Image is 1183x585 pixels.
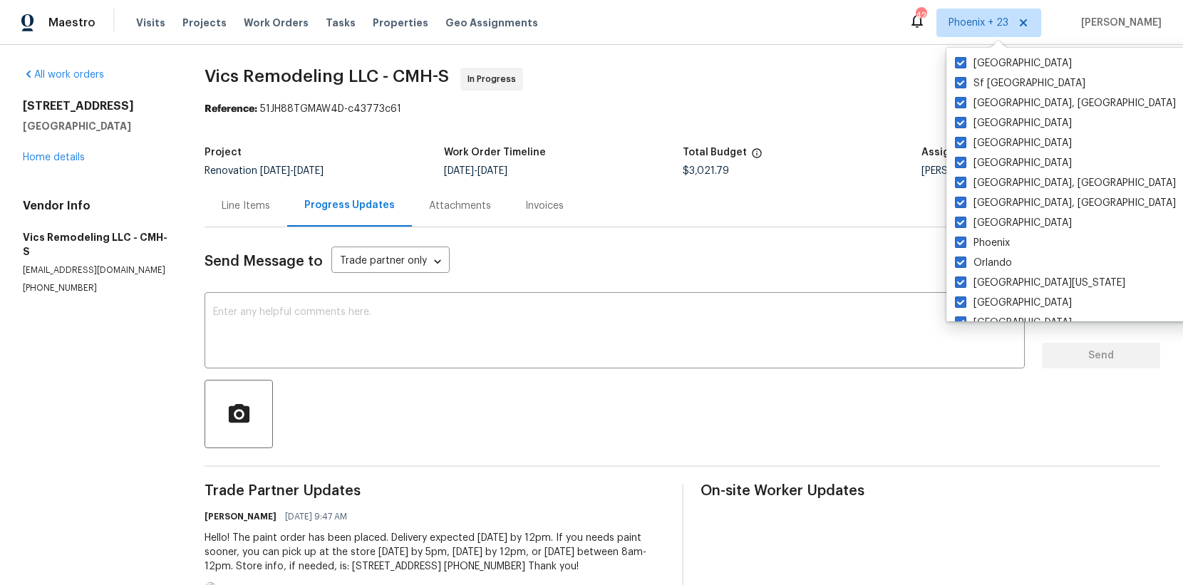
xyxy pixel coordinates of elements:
[205,509,277,524] h6: [PERSON_NAME]
[921,147,993,157] h5: Assigned HPM
[444,166,507,176] span: -
[955,316,1072,330] label: [GEOGRAPHIC_DATA]
[683,147,747,157] h5: Total Budget
[955,196,1176,210] label: [GEOGRAPHIC_DATA], [GEOGRAPHIC_DATA]
[955,96,1176,110] label: [GEOGRAPHIC_DATA], [GEOGRAPHIC_DATA]
[285,509,347,524] span: [DATE] 9:47 AM
[955,216,1072,230] label: [GEOGRAPHIC_DATA]
[955,136,1072,150] label: [GEOGRAPHIC_DATA]
[304,198,395,212] div: Progress Updates
[205,166,324,176] span: Renovation
[921,166,1160,176] div: [PERSON_NAME]
[23,264,170,276] p: [EMAIL_ADDRESS][DOMAIN_NAME]
[48,16,95,30] span: Maestro
[955,76,1085,90] label: Sf [GEOGRAPHIC_DATA]
[205,254,323,269] span: Send Message to
[429,199,491,213] div: Attachments
[955,56,1072,71] label: [GEOGRAPHIC_DATA]
[916,9,926,23] div: 423
[23,119,170,133] h5: [GEOGRAPHIC_DATA]
[205,68,449,85] span: Vics Remodeling LLC - CMH-S
[955,176,1176,190] label: [GEOGRAPHIC_DATA], [GEOGRAPHIC_DATA]
[182,16,227,30] span: Projects
[1075,16,1162,30] span: [PERSON_NAME]
[205,102,1160,116] div: 51JH88TGMAW4D-c43773c61
[260,166,290,176] span: [DATE]
[955,236,1010,250] label: Phoenix
[477,166,507,176] span: [DATE]
[326,18,356,28] span: Tasks
[683,166,729,176] span: $3,021.79
[373,16,428,30] span: Properties
[955,296,1072,310] label: [GEOGRAPHIC_DATA]
[955,116,1072,130] label: [GEOGRAPHIC_DATA]
[136,16,165,30] span: Visits
[955,156,1072,170] label: [GEOGRAPHIC_DATA]
[467,72,522,86] span: In Progress
[222,199,270,213] div: Line Items
[23,99,170,113] h2: [STREET_ADDRESS]
[23,152,85,162] a: Home details
[444,147,546,157] h5: Work Order Timeline
[205,147,242,157] h5: Project
[23,199,170,213] h4: Vendor Info
[955,256,1012,270] label: Orlando
[751,147,763,166] span: The total cost of line items that have been proposed by Opendoor. This sum includes line items th...
[205,104,257,114] b: Reference:
[444,166,474,176] span: [DATE]
[525,199,564,213] div: Invoices
[445,16,538,30] span: Geo Assignments
[331,250,450,274] div: Trade partner only
[955,276,1125,290] label: [GEOGRAPHIC_DATA][US_STATE]
[244,16,309,30] span: Work Orders
[23,282,170,294] p: [PHONE_NUMBER]
[205,484,664,498] span: Trade Partner Updates
[294,166,324,176] span: [DATE]
[205,531,664,574] div: Hello! The paint order has been placed. Delivery expected [DATE] by 12pm. If you needs paint soon...
[23,230,170,259] h5: Vics Remodeling LLC - CMH-S
[949,16,1008,30] span: Phoenix + 23
[260,166,324,176] span: -
[701,484,1160,498] span: On-site Worker Updates
[23,70,104,80] a: All work orders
